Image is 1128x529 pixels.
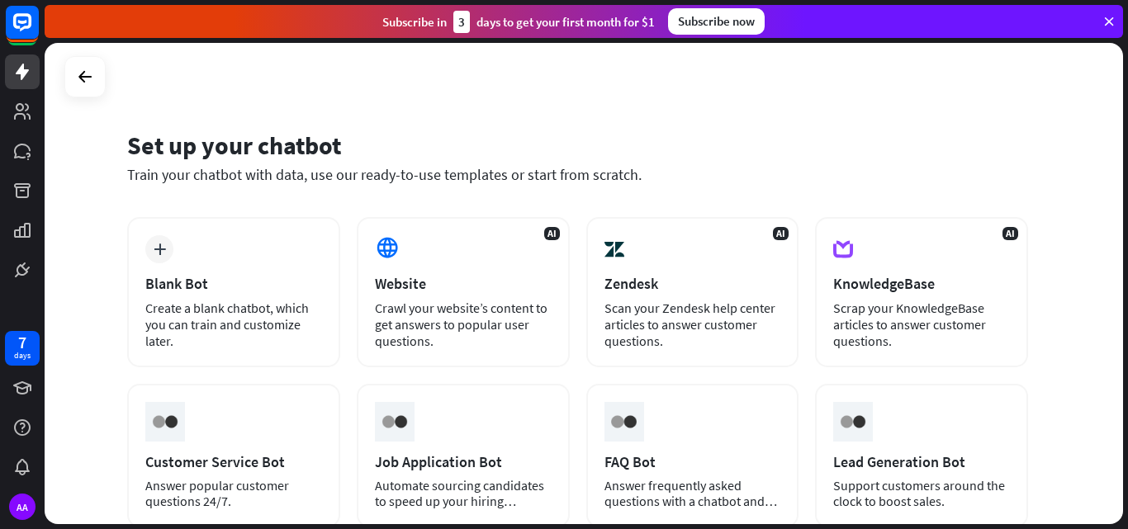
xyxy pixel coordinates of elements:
[14,350,31,361] div: days
[668,8,765,35] div: Subscribe now
[382,11,655,33] div: Subscribe in days to get your first month for $1
[453,11,470,33] div: 3
[18,335,26,350] div: 7
[5,331,40,366] a: 7 days
[9,494,36,520] div: AA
